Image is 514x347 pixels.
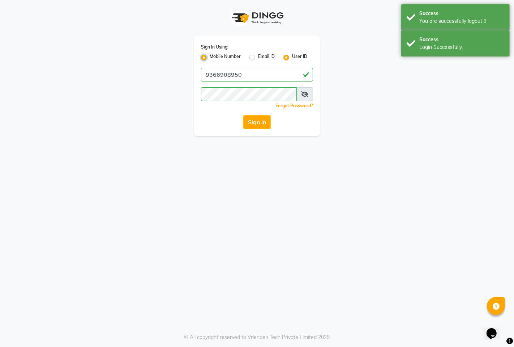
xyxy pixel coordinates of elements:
iframe: chat widget [484,318,507,340]
input: Username [201,87,297,101]
input: Username [201,68,313,81]
label: Mobile Number [210,53,241,62]
label: Sign In Using: [201,44,228,50]
div: You are successfully logout !! [419,17,504,25]
img: logo1.svg [228,7,286,29]
div: Success [419,10,504,17]
label: Email ID [258,53,275,62]
button: Sign In [243,115,271,129]
a: Forgot Password? [275,103,313,108]
div: Success [419,36,504,43]
div: Login Successfully. [419,43,504,51]
label: User ID [292,53,307,62]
